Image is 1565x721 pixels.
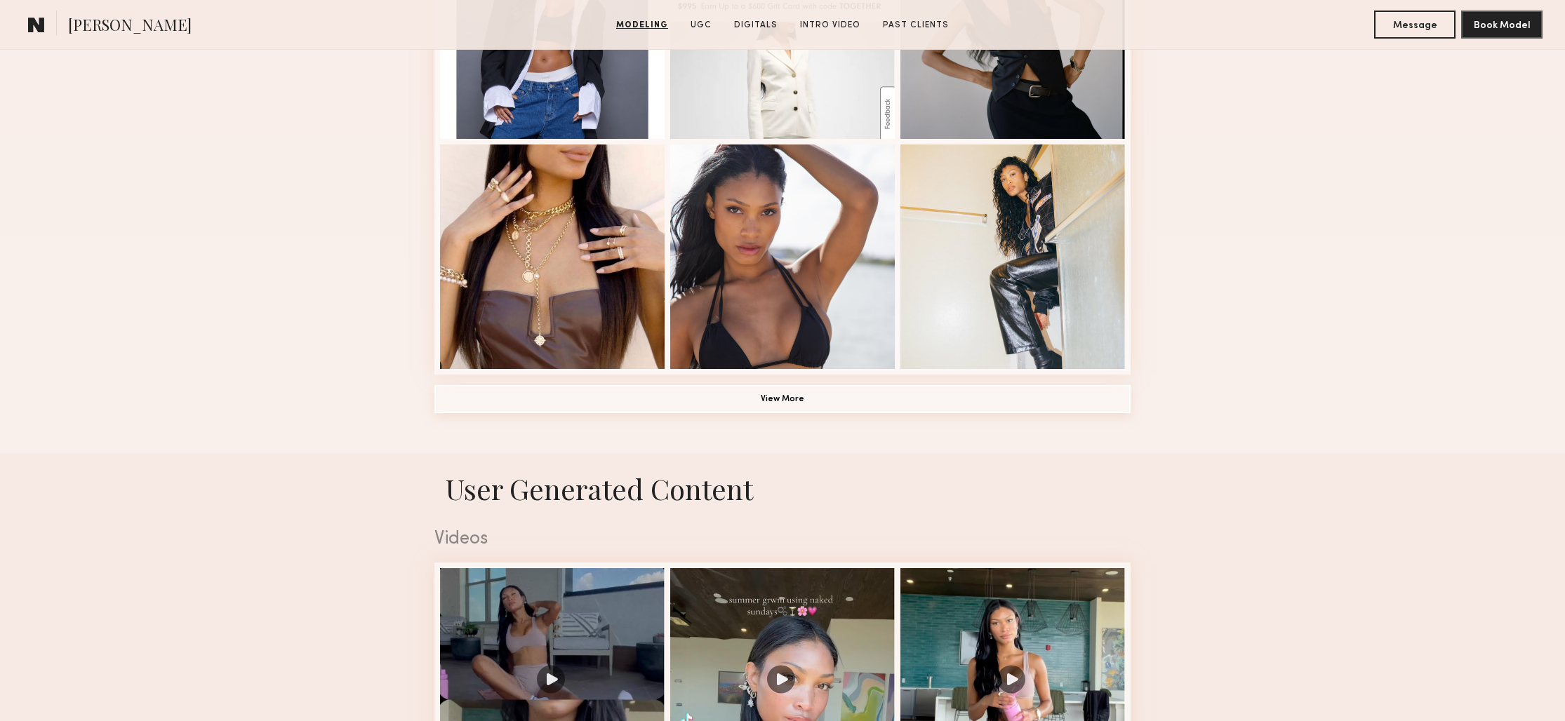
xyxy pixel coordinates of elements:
a: Book Model [1461,18,1543,30]
a: Digitals [728,19,783,32]
span: [PERSON_NAME] [68,14,192,39]
button: Book Model [1461,11,1543,39]
a: Modeling [611,19,674,32]
button: Message [1374,11,1456,39]
div: Videos [434,530,1131,548]
a: Past Clients [877,19,954,32]
a: UGC [685,19,717,32]
h1: User Generated Content [423,470,1142,507]
a: Intro Video [794,19,866,32]
button: View More [434,385,1131,413]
